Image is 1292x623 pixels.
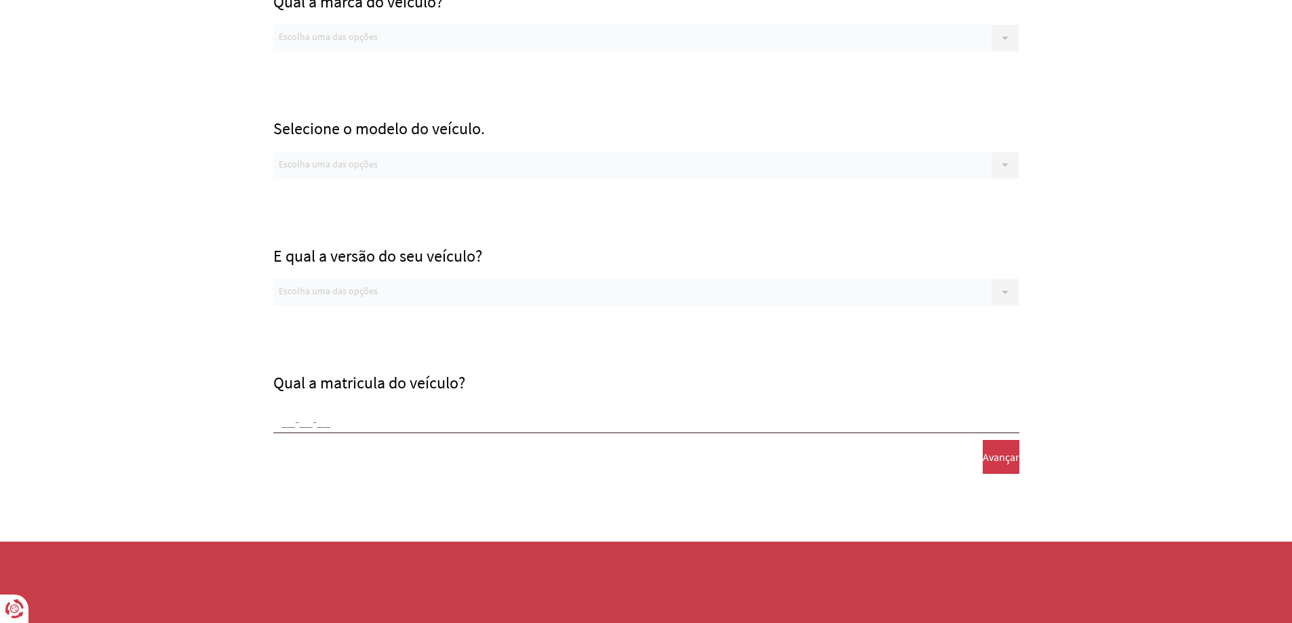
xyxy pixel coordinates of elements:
button: Avançar [983,440,1019,474]
input: __-__-__ [273,413,1019,433]
span: Avançar [983,451,1019,463]
span: Selecione o modelo do veículo. [273,118,485,139]
label: Qual a matricula do veículo? [273,372,465,393]
span: E qual a versão do seu veículo? [273,245,482,266]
